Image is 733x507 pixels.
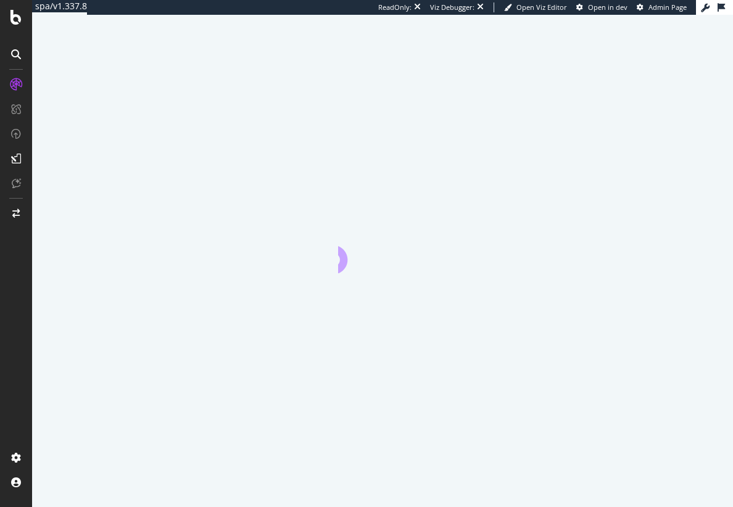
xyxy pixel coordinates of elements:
[338,229,427,273] div: animation
[637,2,687,12] a: Admin Page
[516,2,567,12] span: Open Viz Editor
[430,2,474,12] div: Viz Debugger:
[648,2,687,12] span: Admin Page
[504,2,567,12] a: Open Viz Editor
[576,2,627,12] a: Open in dev
[378,2,412,12] div: ReadOnly:
[588,2,627,12] span: Open in dev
